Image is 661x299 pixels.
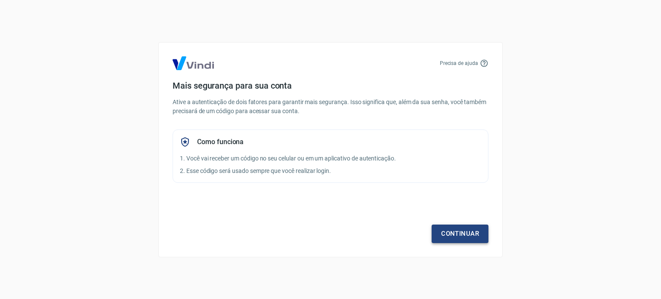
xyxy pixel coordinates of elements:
p: Ative a autenticação de dois fatores para garantir mais segurança. Isso significa que, além da su... [173,98,488,116]
h4: Mais segurança para sua conta [173,80,488,91]
p: Precisa de ajuda [440,59,478,67]
a: Continuar [432,225,488,243]
img: Logo Vind [173,56,214,70]
h5: Como funciona [197,138,244,146]
p: 2. Esse código será usado sempre que você realizar login. [180,166,481,176]
p: 1. Você vai receber um código no seu celular ou em um aplicativo de autenticação. [180,154,481,163]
